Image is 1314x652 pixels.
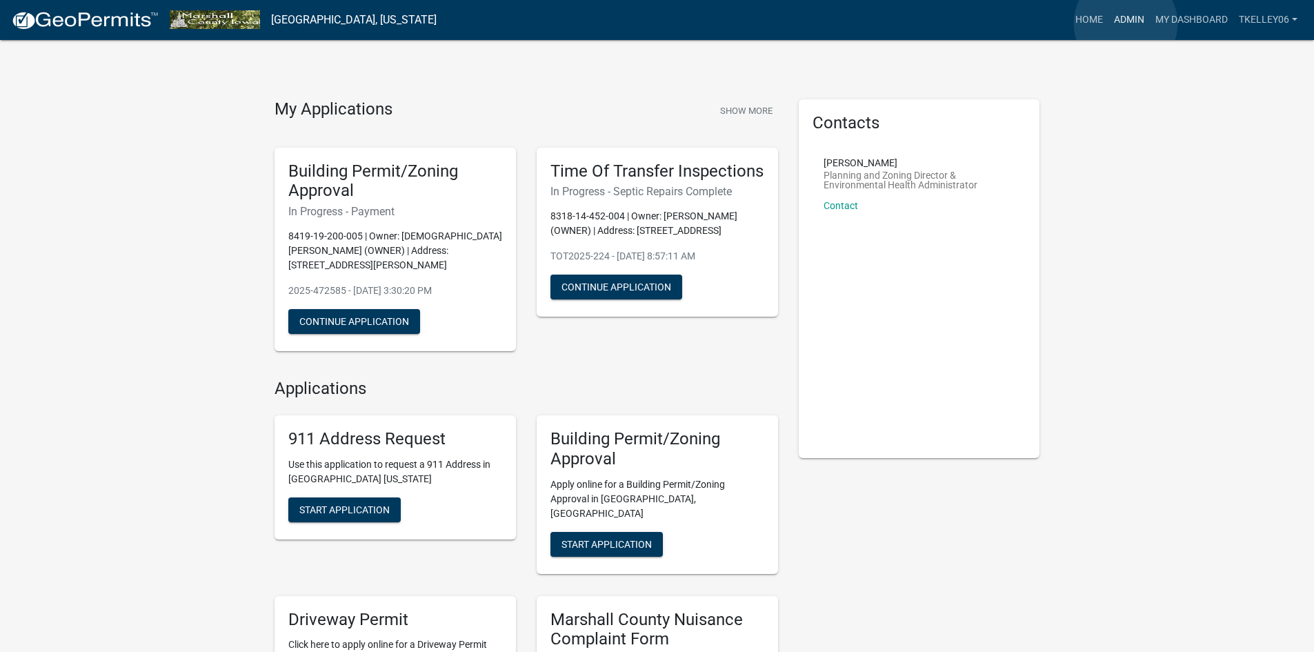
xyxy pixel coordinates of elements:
p: 8318-14-452-004 | Owner: [PERSON_NAME] (OWNER) | Address: [STREET_ADDRESS] [550,209,764,238]
h6: In Progress - Payment [288,205,502,218]
h5: 911 Address Request [288,429,502,449]
p: Use this application to request a 911 Address in [GEOGRAPHIC_DATA] [US_STATE] [288,457,502,486]
p: Click here to apply online for a Driveway Permit [288,638,502,652]
button: Start Application [288,497,401,522]
span: Start Application [299,504,390,515]
button: Start Application [550,532,663,557]
a: Tkelley06 [1233,7,1303,33]
h5: Time Of Transfer Inspections [550,161,764,181]
h5: Driveway Permit [288,610,502,630]
button: Show More [715,99,778,122]
p: 8419-19-200-005 | Owner: [DEMOGRAPHIC_DATA][PERSON_NAME] (OWNER) | Address: [STREET_ADDRESS][PERS... [288,229,502,273]
p: [PERSON_NAME] [824,158,1015,168]
button: Continue Application [550,275,682,299]
p: TOT2025-224 - [DATE] 8:57:11 AM [550,249,764,264]
img: Marshall County, Iowa [170,10,260,29]
a: [GEOGRAPHIC_DATA], [US_STATE] [271,8,437,32]
p: Planning and Zoning Director & Environmental Health Administrator [824,170,1015,190]
p: 2025-472585 - [DATE] 3:30:20 PM [288,284,502,298]
a: Contact [824,200,858,211]
h5: Marshall County Nuisance Complaint Form [550,610,764,650]
h5: Building Permit/Zoning Approval [550,429,764,469]
p: Apply online for a Building Permit/Zoning Approval in [GEOGRAPHIC_DATA], [GEOGRAPHIC_DATA] [550,477,764,521]
h4: My Applications [275,99,392,120]
a: Admin [1108,7,1150,33]
h5: Contacts [813,113,1026,133]
h4: Applications [275,379,778,399]
h6: In Progress - Septic Repairs Complete [550,185,764,198]
button: Continue Application [288,309,420,334]
a: Home [1070,7,1108,33]
span: Start Application [561,538,652,549]
h5: Building Permit/Zoning Approval [288,161,502,201]
a: My Dashboard [1150,7,1233,33]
